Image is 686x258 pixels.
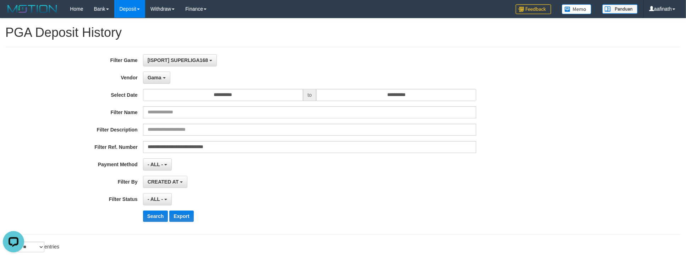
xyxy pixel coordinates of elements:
select: Showentries [18,242,44,252]
span: Gama [148,75,161,80]
button: - ALL - [143,158,172,170]
img: panduan.png [602,4,638,14]
span: [ISPORT] SUPERLIGA168 [148,57,208,63]
button: Gama [143,72,170,84]
button: Search [143,211,168,222]
img: Button%20Memo.svg [562,4,592,14]
button: - ALL - [143,193,172,205]
button: Export [169,211,193,222]
h1: PGA Deposit History [5,26,681,40]
button: CREATED AT [143,176,188,188]
span: to [303,89,317,101]
button: [ISPORT] SUPERLIGA168 [143,54,217,66]
span: - ALL - [148,196,163,202]
label: Show entries [5,242,59,252]
img: MOTION_logo.png [5,4,59,14]
span: CREATED AT [148,179,179,185]
img: Feedback.jpg [516,4,551,14]
span: - ALL - [148,162,163,167]
button: Open LiveChat chat widget [3,3,24,24]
